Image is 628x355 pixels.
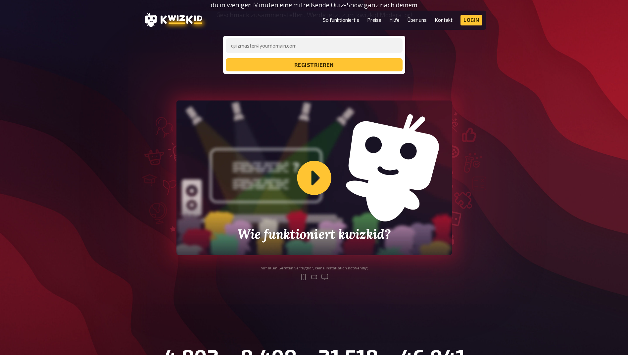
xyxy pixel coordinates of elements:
a: Über uns [408,17,427,23]
a: Hilfe [389,17,400,23]
a: Kontakt [435,17,453,23]
a: Login [460,15,482,25]
input: quizmaster@yourdomain.com [226,38,403,53]
h2: Wie funktioniert kwizkid? [231,227,397,242]
svg: tablet [310,273,318,281]
svg: desktop [321,273,329,281]
a: Preise [367,17,381,23]
a: So funktioniert's [323,17,359,23]
svg: mobile [300,273,308,281]
button: registrieren [226,58,403,71]
div: Auf allen Geräten verfügbar, keine Installation notwendig [261,266,368,270]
